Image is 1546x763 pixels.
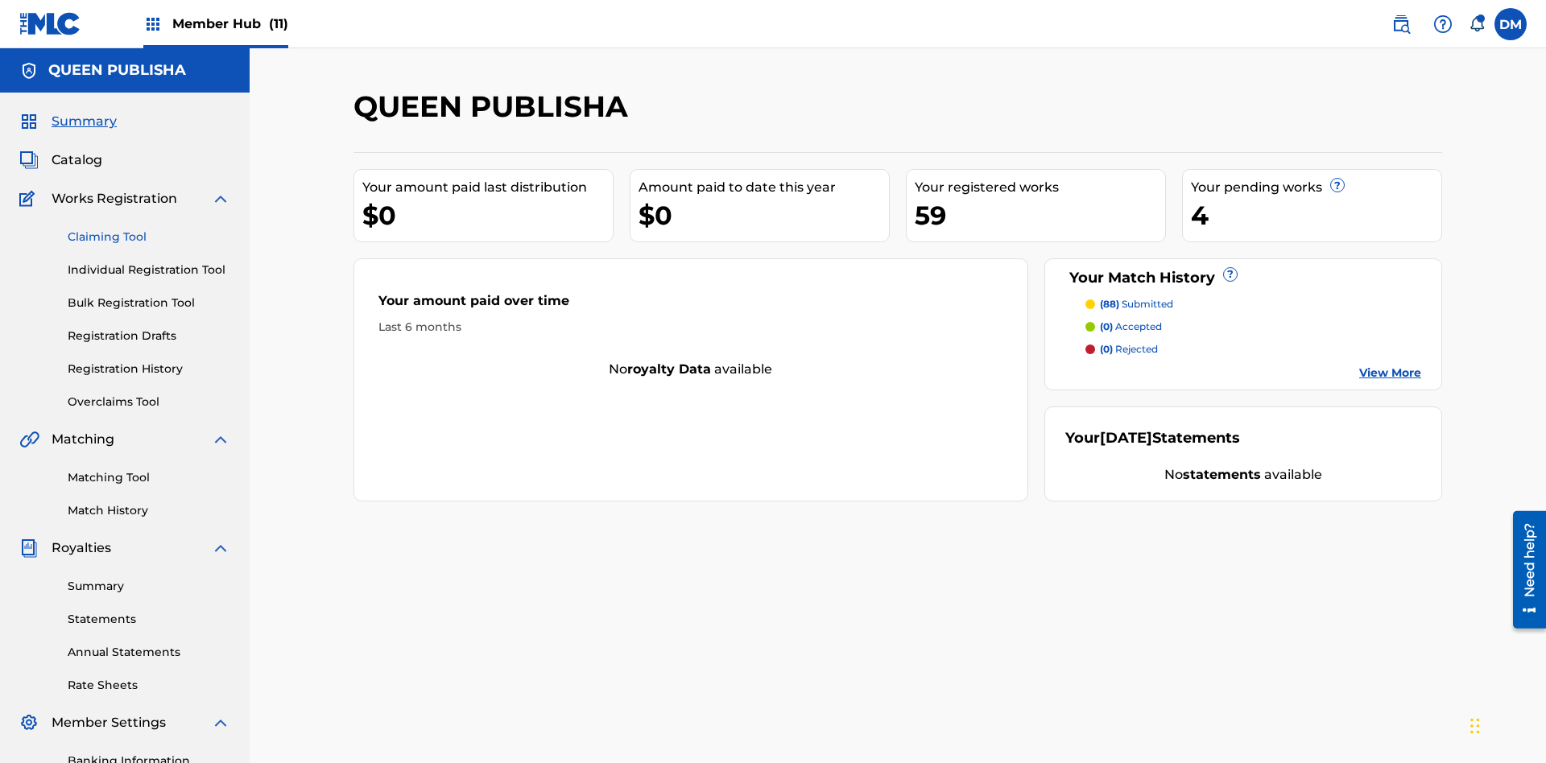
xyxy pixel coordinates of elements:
[211,430,230,449] img: expand
[378,291,1003,319] div: Your amount paid over time
[211,713,230,732] img: expand
[68,469,230,486] a: Matching Tool
[1065,267,1422,289] div: Your Match History
[143,14,163,34] img: Top Rightsholders
[68,262,230,278] a: Individual Registration Tool
[68,578,230,595] a: Summary
[19,189,40,208] img: Works Registration
[1100,320,1162,334] p: accepted
[68,644,230,661] a: Annual Statements
[1427,8,1459,40] div: Help
[19,61,39,80] img: Accounts
[68,328,230,344] a: Registration Drafts
[19,112,39,131] img: Summary
[915,178,1165,197] div: Your registered works
[68,611,230,628] a: Statements
[1501,505,1546,637] iframe: Resource Center
[1100,342,1158,357] p: rejected
[354,360,1027,379] div: No available
[19,430,39,449] img: Matching
[1494,8,1527,40] div: User Menu
[1183,467,1261,482] strong: statements
[1065,427,1240,449] div: Your Statements
[172,14,288,33] span: Member Hub
[19,151,39,170] img: Catalog
[19,151,102,170] a: CatalogCatalog
[362,178,613,197] div: Your amount paid last distribution
[1470,702,1480,750] div: Drag
[1469,16,1485,32] div: Notifications
[19,112,117,131] a: SummarySummary
[52,538,111,558] span: Royalties
[1359,365,1421,381] a: View More
[1224,268,1237,281] span: ?
[1331,179,1344,192] span: ?
[68,502,230,519] a: Match History
[269,16,288,31] span: (11)
[1385,8,1417,40] a: Public Search
[19,538,39,558] img: Royalties
[1065,465,1422,485] div: No available
[1085,297,1422,311] a: (88) submitted
[639,178,889,197] div: Amount paid to date this year
[68,677,230,694] a: Rate Sheets
[1191,197,1441,233] div: 4
[68,295,230,311] a: Bulk Registration Tool
[1085,320,1422,334] a: (0) accepted
[1100,297,1173,311] p: submitted
[353,89,636,125] h2: QUEEN PUBLISHA
[68,229,230,245] a: Claiming Tool
[1391,14,1411,34] img: search
[1100,343,1113,355] span: (0)
[1100,298,1119,310] span: (88)
[68,394,230,410] a: Overclaims Tool
[362,197,613,233] div: $0
[1433,14,1453,34] img: help
[52,112,117,131] span: Summary
[19,12,81,35] img: MLC Logo
[1191,178,1441,197] div: Your pending works
[915,197,1165,233] div: 59
[378,319,1003,336] div: Last 6 months
[211,538,230,558] img: expand
[68,361,230,377] a: Registration History
[48,61,186,80] h5: QUEEN PUBLISHA
[1465,686,1546,763] iframe: Chat Widget
[1100,429,1152,447] span: [DATE]
[211,189,230,208] img: expand
[639,197,889,233] div: $0
[19,713,39,732] img: Member Settings
[52,189,177,208] span: Works Registration
[52,151,102,170] span: Catalog
[627,361,711,377] strong: royalty data
[52,713,166,732] span: Member Settings
[1085,342,1422,357] a: (0) rejected
[52,430,114,449] span: Matching
[1100,320,1113,332] span: (0)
